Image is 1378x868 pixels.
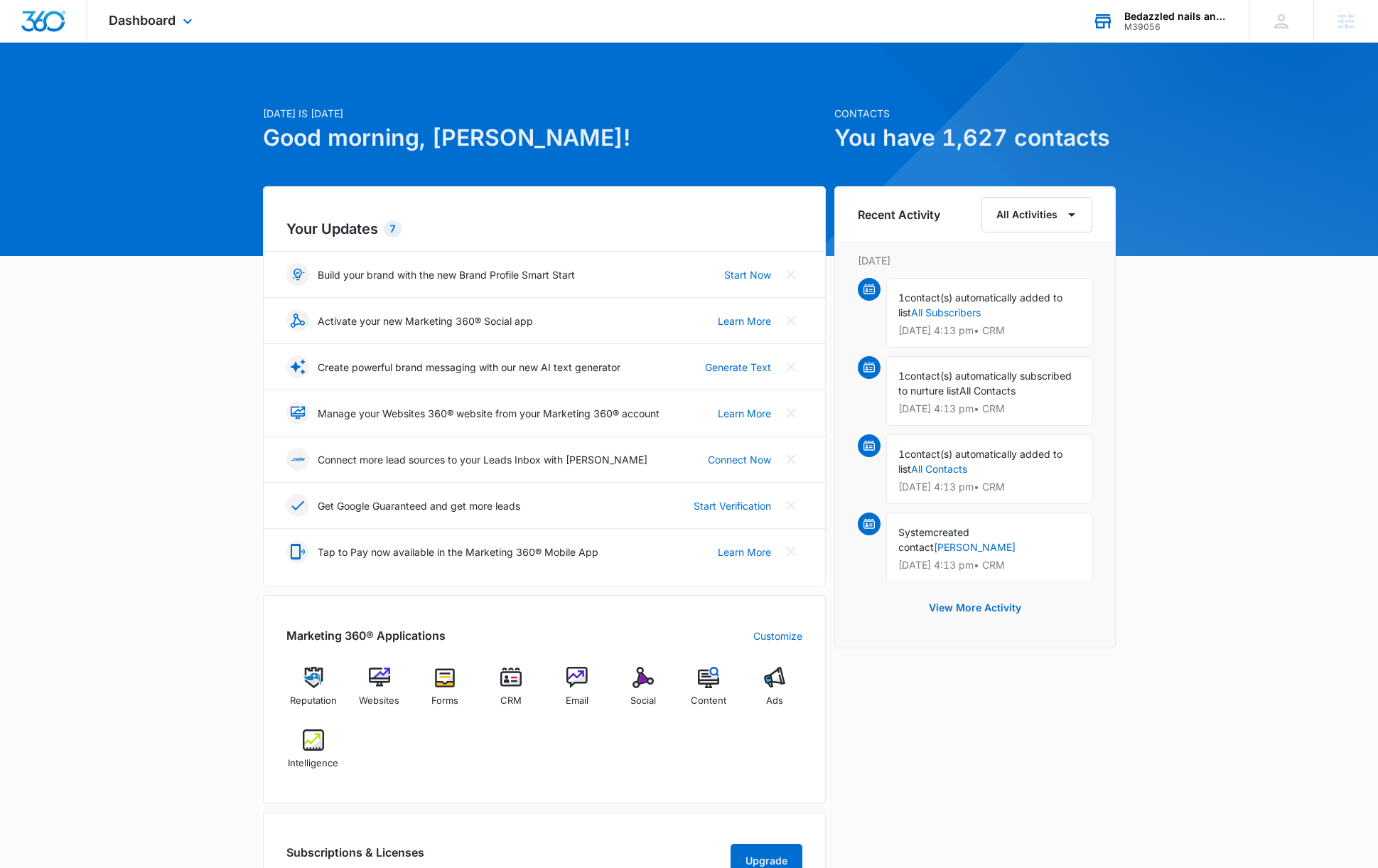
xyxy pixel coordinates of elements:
[718,314,771,328] a: Learn More
[911,463,967,475] a: All Contacts
[286,218,802,240] h2: Your Updates
[288,756,338,771] span: Intelligence
[898,291,905,304] span: 1
[780,355,802,378] button: Close
[359,694,399,708] span: Websites
[780,263,802,286] button: Close
[615,667,670,718] a: Social
[286,729,341,781] a: Intelligence
[263,121,826,155] h1: Good morning, [PERSON_NAME]!
[981,197,1092,232] button: All Activities
[915,591,1035,625] button: View More Activity
[898,370,1072,397] span: contact(s) automatically subscribed to nurture list
[352,667,407,718] a: Websites
[318,267,575,282] p: Build your brand with the new Brand Profile Smart Start
[286,627,446,644] h2: Marketing 360® Applications
[691,694,726,708] span: Content
[318,498,520,513] p: Get Google Guaranteed and get more leads
[286,667,341,718] a: Reputation
[1124,22,1228,32] div: account id
[898,404,1080,414] p: [DATE] 4:13 pm • CRM
[630,694,656,708] span: Social
[318,314,533,328] p: Activate your new Marketing 360® Social app
[834,106,1116,121] p: Contacts
[318,545,598,559] p: Tap to Pay now available in the Marketing 360® Mobile App
[318,406,660,421] p: Manage your Websites 360® website from your Marketing 360® account
[318,360,620,375] p: Create powerful brand messaging with our new AI text generator
[898,526,933,538] span: System
[780,402,802,424] button: Close
[550,667,605,718] a: Email
[418,667,473,718] a: Forms
[898,526,969,553] span: created contact
[898,448,1062,475] span: contact(s) automatically added to list
[898,326,1080,336] p: [DATE] 4:13 pm • CRM
[290,694,337,708] span: Reputation
[834,121,1116,155] h1: You have 1,627 contacts
[682,667,736,718] a: Content
[780,448,802,471] button: Close
[898,448,905,460] span: 1
[724,267,771,282] a: Start Now
[500,694,522,708] span: CRM
[780,309,802,332] button: Close
[911,306,981,318] a: All Subscribers
[1124,11,1228,22] div: account name
[705,360,771,375] a: Generate Text
[959,385,1016,397] span: All Contacts
[780,540,802,563] button: Close
[898,291,1062,318] span: contact(s) automatically added to list
[484,667,539,718] a: CRM
[898,370,905,382] span: 1
[708,452,771,467] a: Connect Now
[780,494,802,517] button: Close
[718,406,771,421] a: Learn More
[384,220,402,237] div: 7
[858,206,940,223] h6: Recent Activity
[748,667,802,718] a: Ads
[694,498,771,513] a: Start Verification
[109,13,176,28] span: Dashboard
[566,694,588,708] span: Email
[766,694,783,708] span: Ads
[898,482,1080,492] p: [DATE] 4:13 pm • CRM
[263,106,826,121] p: [DATE] is [DATE]
[858,253,1092,268] p: [DATE]
[718,545,771,559] a: Learn More
[934,541,1016,553] a: [PERSON_NAME]
[318,452,647,467] p: Connect more lead sources to your Leads Inbox with [PERSON_NAME]
[753,628,802,643] a: Customize
[431,694,458,708] span: Forms
[898,560,1080,570] p: [DATE] 4:13 pm • CRM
